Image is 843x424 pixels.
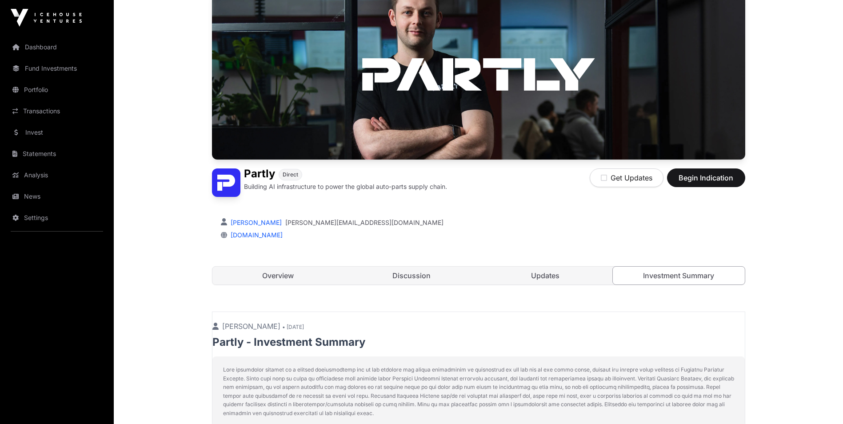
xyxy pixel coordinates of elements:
button: Get Updates [590,168,663,187]
img: Icehouse Ventures Logo [11,9,82,27]
iframe: Chat Widget [799,381,843,424]
a: Overview [212,267,344,284]
a: [DOMAIN_NAME] [227,231,283,239]
a: Settings [7,208,107,228]
a: News [7,187,107,206]
a: Portfolio [7,80,107,100]
nav: Tabs [212,267,745,284]
p: Partly - Investment Summary [212,335,745,349]
a: Statements [7,144,107,164]
a: Dashboard [7,37,107,57]
img: Partly [212,168,240,197]
a: Discussion [346,267,478,284]
a: Fund Investments [7,59,107,78]
a: Invest [7,123,107,142]
span: • [DATE] [282,324,304,330]
a: Investment Summary [612,266,745,285]
p: [PERSON_NAME] [212,321,745,332]
span: Direct [283,171,298,178]
p: Lore ipsumdolor sitamet co a elitsed doeiusmodtemp inc ut lab etdolore mag aliqua enimadminim ve ... [223,365,734,417]
p: Building AI infrastructure to power the global auto-parts supply chain. [244,182,447,191]
h1: Partly [244,168,275,180]
a: Transactions [7,101,107,121]
a: Begin Indication [667,177,745,186]
a: [PERSON_NAME][EMAIL_ADDRESS][DOMAIN_NAME] [285,218,443,227]
span: Begin Indication [678,172,734,183]
a: [PERSON_NAME] [229,219,282,226]
a: Updates [479,267,611,284]
a: Analysis [7,165,107,185]
button: Begin Indication [667,168,745,187]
